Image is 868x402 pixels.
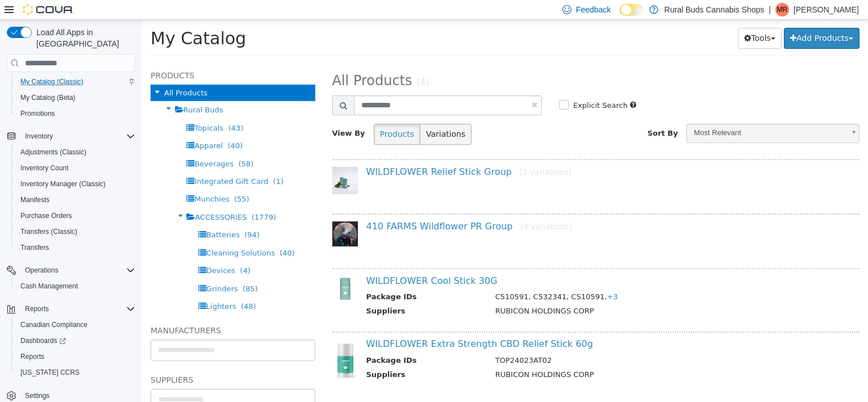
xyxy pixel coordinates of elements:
[137,229,153,237] span: (40)
[53,193,105,202] span: ACCESSORIES
[16,350,49,363] a: Reports
[20,282,78,291] span: Cash Management
[64,265,96,273] span: Grinders
[224,271,345,286] th: Package IDs
[190,147,216,174] img: 150
[20,368,80,377] span: [US_STATE] CCRS
[102,211,118,219] span: (94)
[16,161,73,175] a: Inventory Count
[20,263,135,277] span: Operations
[345,349,706,363] td: RUBICON HOLDINGS CORP
[16,279,135,293] span: Cash Management
[506,109,536,118] span: Sort By
[9,49,173,62] h5: Products
[64,229,133,237] span: Cleaning Solutions
[16,193,135,207] span: Manifests
[16,177,135,191] span: Inventory Manager (Classic)
[190,256,216,282] img: 150
[23,4,74,15] img: Cova
[9,353,173,367] h5: Suppliers
[16,241,135,254] span: Transfers
[16,334,135,347] span: Dashboards
[11,106,140,122] button: Promotions
[11,349,140,365] button: Reports
[11,365,140,380] button: [US_STATE] CCRS
[25,266,59,275] span: Operations
[97,140,112,148] span: (58)
[52,122,81,130] span: Apparel
[11,90,140,106] button: My Catalog (Beta)
[2,128,140,144] button: Inventory
[25,391,49,400] span: Settings
[224,201,430,212] a: 410 FARMS Wildflower PR Group[4 variations]
[224,319,451,329] a: WILDFLOWER Extra Strength CBD Relief Stick 60g
[11,176,140,192] button: Inventory Manager (Classic)
[378,202,430,211] small: [4 variations]
[20,302,135,316] span: Reports
[20,195,49,204] span: Manifests
[11,192,140,208] button: Manifests
[190,202,216,227] img: 150
[224,286,345,300] th: Suppliers
[16,75,88,89] a: My Catalog (Classic)
[278,104,329,125] button: Variations
[11,160,140,176] button: Inventory Count
[16,209,135,223] span: Purchase Orders
[20,211,72,220] span: Purchase Orders
[224,146,429,157] a: WILDFLOWER Relief Stick Group[2 variations]
[11,317,140,333] button: Canadian Compliance
[101,265,116,273] span: (85)
[11,208,140,224] button: Purchase Orders
[11,74,140,90] button: My Catalog (Classic)
[92,175,107,183] span: (55)
[25,132,53,141] span: Inventory
[41,86,81,94] span: Rural Buds
[20,227,77,236] span: Transfers (Classic)
[642,8,717,29] button: Add Products
[110,193,134,202] span: (1779)
[11,278,140,294] button: Cash Management
[16,350,135,363] span: Reports
[64,211,98,219] span: Batteries
[52,104,81,112] span: Topicals
[224,349,345,363] th: Suppliers
[664,3,764,16] p: Rural Buds Cannabis Shops
[16,334,70,347] a: Dashboards
[596,8,640,29] button: Tools
[620,4,644,16] input: Dark Mode
[20,109,55,118] span: Promotions
[20,179,106,189] span: Inventory Manager (Classic)
[224,335,345,349] th: Package IDs
[16,91,135,104] span: My Catalog (Beta)
[20,164,69,173] span: Inventory Count
[190,320,216,361] img: 150
[25,304,49,313] span: Reports
[9,9,104,28] span: My Catalog
[11,240,140,256] button: Transfers
[20,148,86,157] span: Adjustments (Classic)
[20,243,49,252] span: Transfers
[86,104,102,112] span: (43)
[545,104,702,122] span: Most Relevant
[20,352,44,361] span: Reports
[11,333,140,349] a: Dashboards
[224,256,356,266] a: WILDFLOWER Cool Stick 30G
[11,224,140,240] button: Transfers (Classic)
[2,301,140,317] button: Reports
[769,3,771,16] p: |
[20,129,57,143] button: Inventory
[20,302,53,316] button: Reports
[775,3,789,16] div: Mackenzie Remillard
[64,282,94,291] span: Lighters
[99,282,114,291] span: (48)
[353,273,476,281] span: C510591, C532341, CS10591,
[190,53,270,69] span: All Products
[190,109,223,118] span: View By
[16,177,110,191] a: Inventory Manager (Classic)
[794,3,859,16] p: [PERSON_NAME]
[16,318,92,332] a: Canadian Compliance
[378,148,429,157] small: [2 variations]
[16,193,54,207] a: Manifests
[544,104,717,123] a: Most Relevant
[16,366,135,379] span: Washington CCRS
